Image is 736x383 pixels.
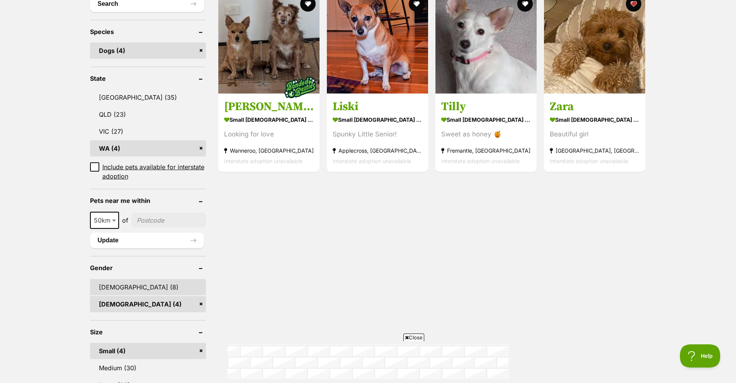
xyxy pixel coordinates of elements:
header: Gender [90,264,206,271]
header: State [90,75,206,82]
iframe: Advertisement [228,344,509,379]
a: Medium (30) [90,360,206,376]
input: postcode [131,213,206,228]
strong: small [DEMOGRAPHIC_DATA] Dog [224,114,314,125]
div: Spunky Little Senior! [333,129,422,140]
a: Small (4) [90,343,206,359]
a: [DEMOGRAPHIC_DATA] (8) [90,279,206,295]
span: of [122,216,128,225]
a: Tilly small [DEMOGRAPHIC_DATA] Dog Sweet as honey 🍯 Fremantle, [GEOGRAPHIC_DATA] Interstate adopt... [435,94,537,172]
strong: small [DEMOGRAPHIC_DATA] Dog [441,114,531,125]
span: Interstate adoption unavailable [333,158,411,164]
span: 50km [90,212,119,229]
h3: Tilly [441,99,531,114]
a: Zara small [DEMOGRAPHIC_DATA] Dog Beautiful girl [GEOGRAPHIC_DATA], [GEOGRAPHIC_DATA] Interstate ... [544,94,645,172]
span: Interstate adoption unavailable [441,158,520,164]
a: [DEMOGRAPHIC_DATA] (4) [90,296,206,312]
h3: Liski [333,99,422,114]
header: Size [90,329,206,335]
a: Liski small [DEMOGRAPHIC_DATA] Dog Spunky Little Senior! Applecross, [GEOGRAPHIC_DATA] Interstate... [327,94,428,172]
a: WA (4) [90,140,206,157]
div: Looking for love [224,129,314,140]
a: Include pets available for interstate adoption [90,162,206,181]
span: Include pets available for interstate adoption [102,162,206,181]
span: Close [403,334,424,341]
strong: Applecross, [GEOGRAPHIC_DATA] [333,145,422,156]
strong: small [DEMOGRAPHIC_DATA] Dog [333,114,422,125]
h3: [PERSON_NAME] and [PERSON_NAME] [224,99,314,114]
a: [GEOGRAPHIC_DATA] (35) [90,89,206,106]
strong: [GEOGRAPHIC_DATA], [GEOGRAPHIC_DATA] [550,145,639,156]
h3: Zara [550,99,639,114]
img: bonded besties [281,68,320,107]
strong: Wanneroo, [GEOGRAPHIC_DATA] [224,145,314,156]
a: Dogs (4) [90,43,206,59]
div: Beautiful girl [550,129,639,140]
header: Species [90,28,206,35]
strong: Fremantle, [GEOGRAPHIC_DATA] [441,145,531,156]
a: VIC (27) [90,123,206,140]
iframe: Help Scout Beacon - Open [680,344,721,368]
a: QLD (23) [90,106,206,123]
div: Sweet as honey 🍯 [441,129,531,140]
header: Pets near me within [90,197,206,204]
span: 50km [91,215,118,226]
button: Update [90,233,204,248]
a: [PERSON_NAME] and [PERSON_NAME] small [DEMOGRAPHIC_DATA] Dog Looking for love Wanneroo, [GEOGRAPH... [218,94,320,172]
span: Interstate adoption unavailable [550,158,628,164]
strong: small [DEMOGRAPHIC_DATA] Dog [550,114,639,125]
span: Interstate adoption unavailable [224,158,303,164]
